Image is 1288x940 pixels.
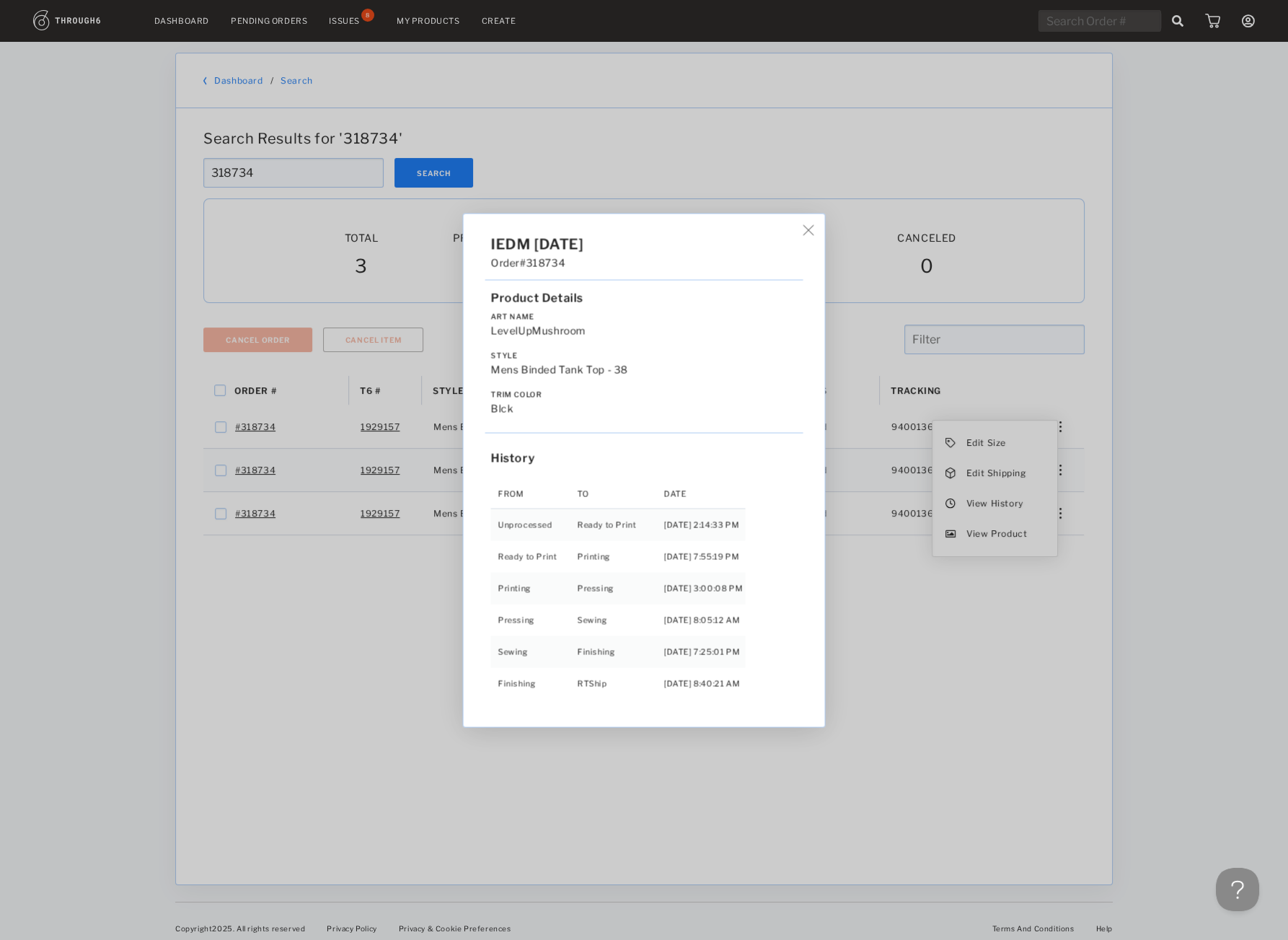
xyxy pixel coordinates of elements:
[491,508,578,540] td: Unprocessed
[664,667,746,699] td: [DATE] 8:40:21 AM
[491,324,586,336] span: LevelUpMushroom
[491,667,578,699] td: Finishing
[491,312,798,320] label: Art Name
[491,363,628,375] span: Mens Binded Tank Top - 38
[1216,868,1259,911] iframe: Toggle Customer Support
[664,604,746,636] td: [DATE] 8:05:12 AM
[491,402,513,414] span: blck
[491,390,798,398] label: Trim Color
[578,604,664,636] td: Sewing
[491,636,578,667] td: Sewing
[491,451,535,465] span: History
[491,291,583,304] span: Product Details
[578,667,664,699] td: RTShip
[491,479,578,508] th: From
[578,540,664,572] td: Printing
[578,572,664,604] td: Pressing
[491,235,584,252] span: IEDM [DATE]
[664,572,746,604] td: [DATE] 3:00:08 PM
[664,540,746,572] td: [DATE] 7:55:19 PM
[491,604,578,636] td: Pressing
[664,636,746,667] td: [DATE] 7:25:01 PM
[578,508,664,540] td: Ready to Print
[491,572,578,604] td: Printing
[664,508,746,540] td: [DATE] 2:14:33 PM
[491,540,578,572] td: Ready to Print
[491,256,565,268] span: Order #318734
[491,351,798,359] label: Style
[578,636,664,667] td: Finishing
[578,479,664,508] th: To
[664,479,746,508] th: Date
[803,224,814,235] img: icon_button_x_thin.7ff7c24d.svg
